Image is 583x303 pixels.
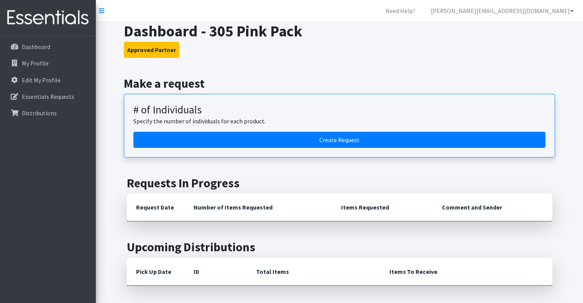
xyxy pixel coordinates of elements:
th: Comment and Sender [433,193,552,221]
th: Pick Up Date [127,258,184,286]
a: Create a request by number of individuals [133,132,545,148]
p: Essentials Requests [22,93,74,100]
p: Dashboard [22,43,50,51]
p: Specify the number of individuals for each product. [133,116,545,126]
a: Edit My Profile [3,72,93,88]
th: Items Requested [332,193,433,221]
img: HumanEssentials [3,5,93,31]
a: Essentials Requests [3,89,93,104]
h2: Make a request [124,76,555,91]
th: Total Items [247,258,380,286]
p: Edit My Profile [22,76,61,84]
th: Request Date [127,193,184,221]
h2: Requests In Progress [127,176,552,190]
th: Items To Receive [380,258,552,286]
a: Dashboard [3,39,93,54]
a: My Profile [3,56,93,71]
a: [PERSON_NAME][EMAIL_ADDRESS][DOMAIN_NAME] [425,3,580,18]
h1: Dashboard - 305 Pink Pack [124,22,555,40]
h2: Upcoming Distributions [127,240,552,254]
a: Need Help? [379,3,422,18]
p: Distributions [22,109,57,117]
button: Approved Partner [124,42,179,58]
th: Number of Items Requested [184,193,332,221]
a: Distributions [3,105,93,121]
h3: # of Individuals [133,103,545,116]
th: ID [184,258,247,286]
p: My Profile [22,59,49,67]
